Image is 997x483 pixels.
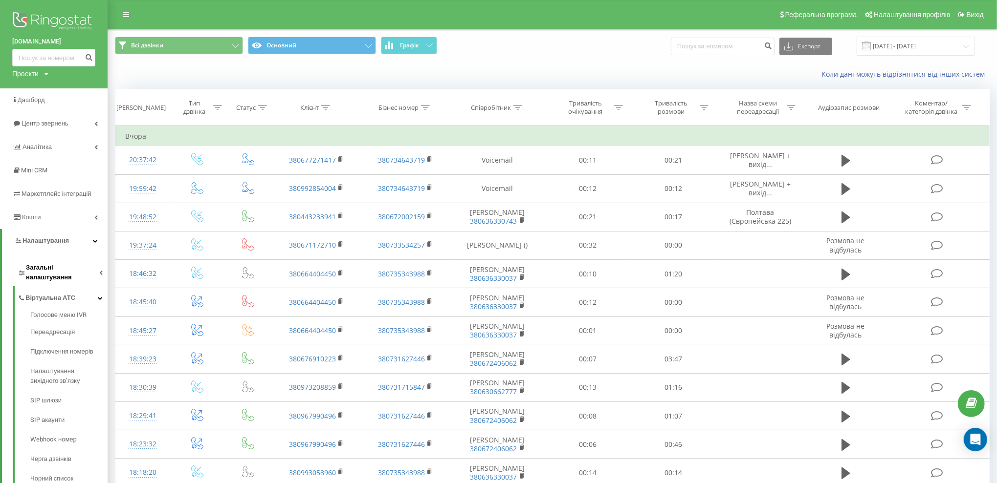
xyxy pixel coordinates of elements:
[545,430,631,459] td: 00:06
[381,37,437,54] button: Графік
[378,382,425,392] a: 380731715847
[470,444,517,453] a: 380672406062
[631,316,716,345] td: 00:00
[289,240,336,250] a: 380671172710
[236,104,256,112] div: Статус
[631,260,716,288] td: 01:20
[30,430,108,449] a: Webhook номер
[450,203,546,231] td: [PERSON_NAME]
[26,263,99,282] span: Загальні налаштування
[125,406,160,425] div: 18:29:41
[470,330,517,339] a: 380636330037
[18,286,108,307] a: Віртуальна АТС
[18,256,108,286] a: Загальні налаштування
[22,143,52,150] span: Аналiтика
[631,345,716,373] td: 03:47
[30,322,108,342] a: Переадресація
[289,440,336,449] a: 380967990496
[30,310,108,322] a: Голосове меню IVR
[125,378,160,397] div: 18:30:39
[378,155,425,165] a: 380734643719
[378,468,425,477] a: 380735343988
[631,373,716,401] td: 01:16
[471,104,511,112] div: Співробітник
[400,42,419,49] span: Графік
[125,435,160,454] div: 18:23:32
[964,428,987,451] div: Open Intercom Messenger
[631,146,716,174] td: 00:21
[30,366,103,386] span: Налаштування вихідного зв’язку
[545,402,631,430] td: 00:08
[545,231,631,259] td: 00:32
[289,155,336,165] a: 380677271417
[18,96,45,104] span: Дашборд
[2,229,108,252] a: Налаштування
[716,203,805,231] td: Полтава (Європейська 225)
[289,326,336,335] a: 380664404450
[30,342,108,361] a: Підключення номерів
[12,10,95,34] img: Ringostat logo
[378,240,425,250] a: 380733534257
[827,236,865,254] span: Розмова не відбулась
[450,260,546,288] td: [PERSON_NAME]
[450,146,546,174] td: Voicemail
[779,38,832,55] button: Експорт
[470,216,517,226] a: 380636330743
[289,382,336,392] a: 380973208859
[289,269,336,278] a: 380664404450
[450,430,546,459] td: [PERSON_NAME]
[30,310,87,320] span: Голосове меню IVR
[125,208,160,227] div: 19:48:52
[631,174,716,203] td: 00:12
[450,288,546,316] td: [PERSON_NAME]
[125,463,160,482] div: 18:18:20
[903,99,960,116] div: Коментар/категорія дзвінка
[125,179,160,198] div: 19:59:42
[30,396,62,405] span: SIP шлюзи
[125,293,160,312] div: 18:45:40
[30,327,75,337] span: Переадресація
[967,11,984,19] span: Вихід
[289,297,336,307] a: 380664404450
[450,231,546,259] td: [PERSON_NAME] ()
[117,104,166,112] div: [PERSON_NAME]
[545,373,631,401] td: 00:13
[874,11,950,19] span: Налаштування профілю
[12,69,39,79] div: Проекти
[732,99,784,116] div: Назва схеми переадресації
[30,361,108,391] a: Налаштування вихідного зв’язку
[30,347,93,357] span: Підключення номерів
[12,49,95,66] input: Пошук за номером
[470,358,517,368] a: 380672406062
[289,411,336,420] a: 380967990496
[470,416,517,425] a: 380672406062
[545,288,631,316] td: 00:12
[545,174,631,203] td: 00:12
[289,354,336,363] a: 380676910223
[631,231,716,259] td: 00:00
[631,430,716,459] td: 00:46
[631,203,716,231] td: 00:17
[22,190,91,197] span: Маркетплейс інтеграцій
[545,345,631,373] td: 00:07
[378,212,425,221] a: 380672002159
[125,264,160,283] div: 18:46:32
[450,402,546,430] td: [PERSON_NAME]
[30,391,108,410] a: SIP шлюзи
[827,293,865,311] span: Розмова не відбулась
[30,454,71,464] span: Черга дзвінків
[378,104,419,112] div: Бізнес номер
[545,316,631,345] td: 00:01
[378,269,425,278] a: 380735343988
[115,37,243,54] button: Всі дзвінки
[818,104,880,112] div: Аудіозапис розмови
[645,99,697,116] div: Тривалість розмови
[730,179,791,197] span: [PERSON_NAME] + вихід...
[671,38,775,55] input: Пошук за номером
[378,297,425,307] a: 380735343988
[545,146,631,174] td: 00:11
[470,302,517,311] a: 380636330037
[470,273,517,283] a: 380636330037
[785,11,857,19] span: Реферальна програма
[30,415,65,425] span: SIP акаунти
